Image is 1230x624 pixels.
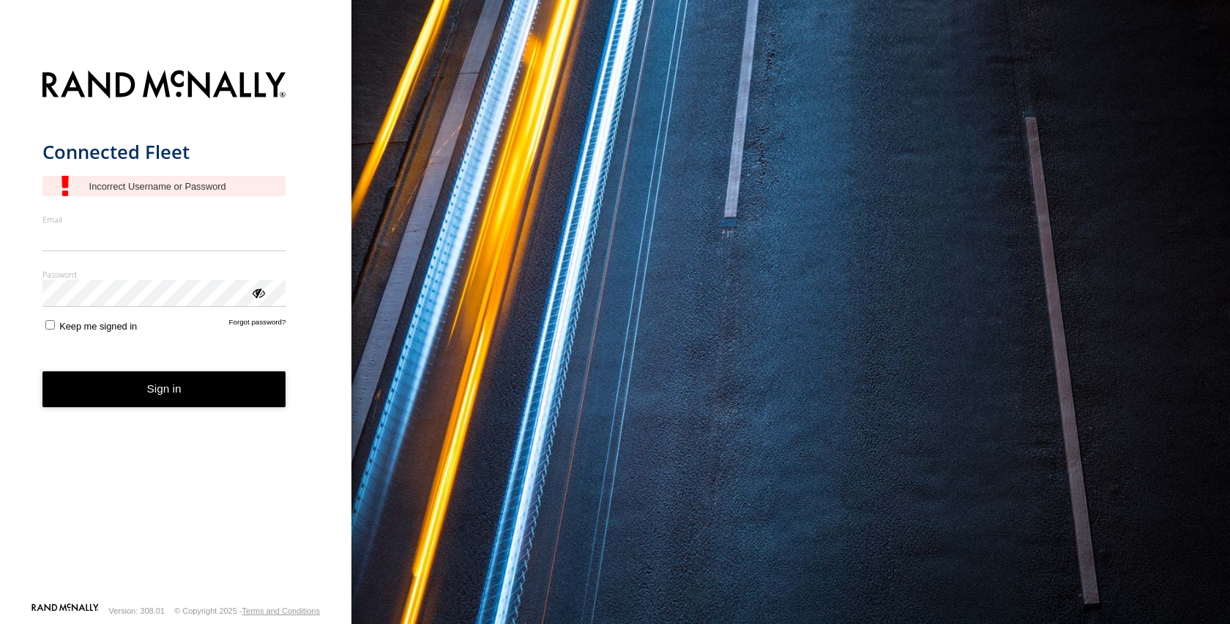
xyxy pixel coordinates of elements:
button: Sign in [42,371,286,407]
span: Keep me signed in [59,321,137,332]
label: Email [42,214,286,225]
div: © Copyright 2025 - [174,606,320,615]
img: Rand McNally [42,67,286,105]
form: main [42,62,310,602]
a: Forgot password? [229,318,286,332]
input: Keep me signed in [45,320,55,330]
a: Visit our Website [31,603,99,618]
div: Version: 308.01 [109,606,165,615]
a: Terms and Conditions [242,606,320,615]
h1: Connected Fleet [42,140,286,164]
div: ViewPassword [250,285,265,300]
label: Password [42,269,286,280]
